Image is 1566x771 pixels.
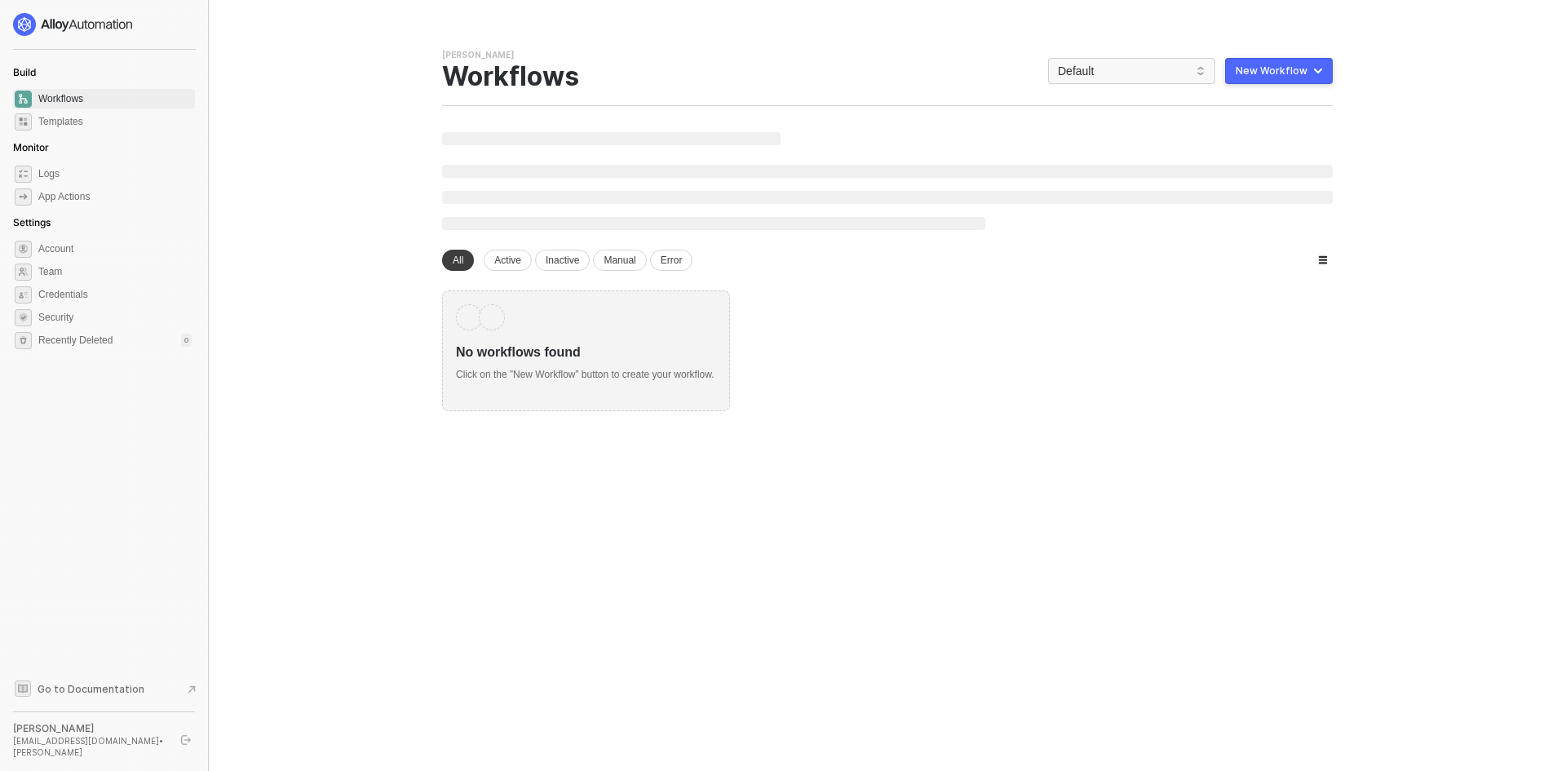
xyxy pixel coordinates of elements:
img: logo [13,13,134,36]
span: Default [1058,59,1205,83]
span: Account [38,239,192,259]
span: Recently Deleted [38,334,113,348]
span: Workflows [38,89,192,109]
span: logout [181,735,191,745]
div: [PERSON_NAME] [442,49,515,61]
span: security [15,309,32,326]
div: New Workflow [1236,64,1307,78]
div: [EMAIL_ADDRESS][DOMAIN_NAME] • [PERSON_NAME] [13,735,166,758]
span: settings [15,241,32,258]
div: Error [650,250,693,271]
span: Security [38,308,192,327]
span: marketplace [15,113,32,131]
span: Credentials [38,285,192,304]
div: [PERSON_NAME] [13,722,166,735]
div: Manual [593,250,646,271]
button: New Workflow [1225,58,1333,84]
span: icon-app-actions [15,188,32,206]
div: All [442,250,474,271]
span: Logs [38,164,192,184]
div: App Actions [38,190,90,204]
div: Active [484,250,532,271]
div: Inactive [535,250,590,271]
span: settings [15,332,32,349]
span: documentation [15,680,31,697]
span: credentials [15,286,32,304]
span: dashboard [15,91,32,108]
span: icon-logs [15,166,32,183]
span: team [15,264,32,281]
span: Team [38,262,192,281]
span: Build [13,66,36,78]
span: Settings [13,216,51,228]
span: Templates [38,112,192,131]
span: Go to Documentation [38,682,144,696]
span: Monitor [13,141,49,153]
div: Click on the ”New Workflow” button to create your workflow. [456,361,716,382]
a: Knowledge Base [13,679,196,698]
span: document-arrow [184,681,200,698]
a: logo [13,13,195,36]
div: Workflows [442,61,595,92]
div: 0 [181,334,192,347]
div: No workflows found [456,330,716,361]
